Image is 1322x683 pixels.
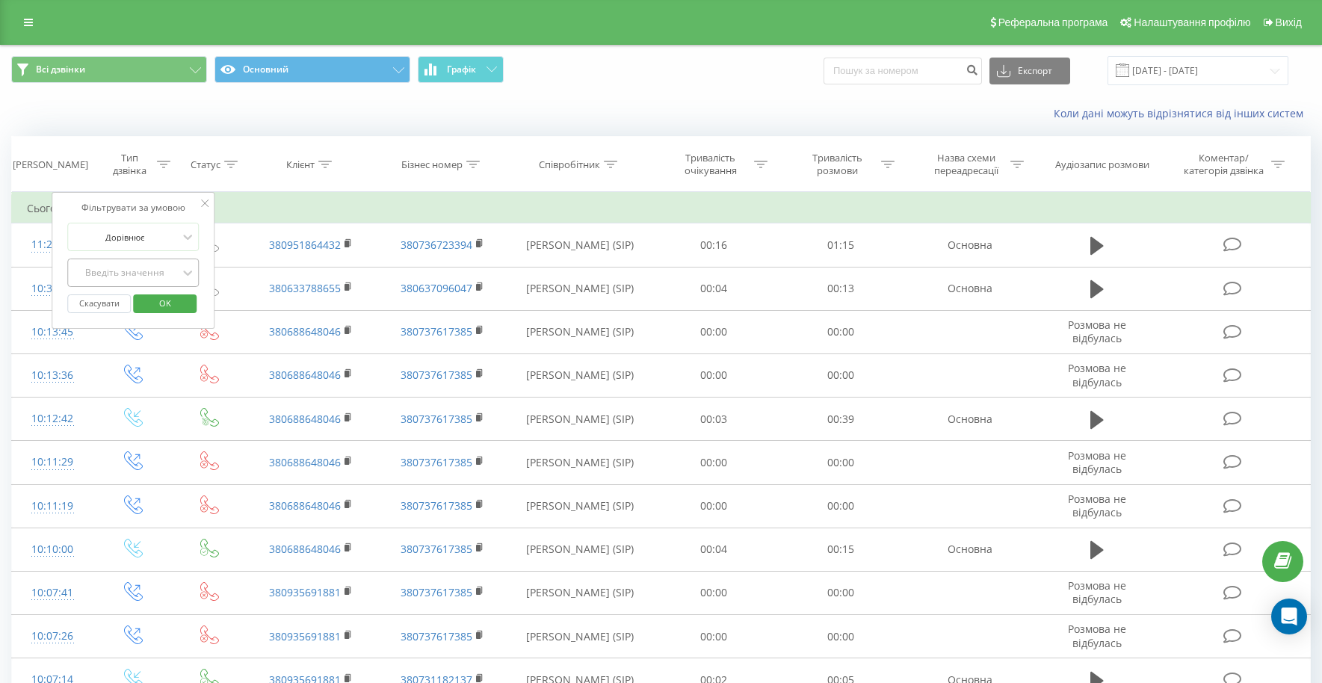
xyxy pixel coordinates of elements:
button: Скасувати [68,294,132,313]
div: 10:12:42 [27,404,78,433]
td: [PERSON_NAME] (SIP) [509,353,651,397]
div: 10:13:36 [27,361,78,390]
td: [PERSON_NAME] (SIP) [509,484,651,528]
a: 380737617385 [401,629,472,643]
td: Основна [904,398,1036,441]
td: Основна [904,267,1036,310]
td: [PERSON_NAME] (SIP) [509,398,651,441]
td: 00:00 [777,484,904,528]
a: 380688648046 [269,368,341,382]
td: 00:04 [651,528,778,571]
td: [PERSON_NAME] (SIP) [509,267,651,310]
a: 380737617385 [401,498,472,513]
button: OK [133,294,197,313]
a: 380737617385 [401,585,472,599]
a: 380688648046 [269,324,341,339]
a: 380688648046 [269,542,341,556]
div: Клієнт [286,158,315,171]
td: [PERSON_NAME] (SIP) [509,571,651,614]
a: 380633788655 [269,281,341,295]
div: Аудіозапис розмови [1055,158,1149,171]
div: Тривалість очікування [670,152,750,177]
div: Тип дзвінка [106,152,153,177]
td: 00:04 [651,267,778,310]
td: [PERSON_NAME] (SIP) [509,223,651,267]
a: 380737617385 [401,412,472,426]
span: Розмова не відбулась [1068,318,1126,345]
div: [PERSON_NAME] [13,158,88,171]
span: Розмова не відбулась [1068,492,1126,519]
a: 380637096047 [401,281,472,295]
td: 00:00 [651,353,778,397]
a: 380736723394 [401,238,472,252]
td: 00:15 [777,528,904,571]
td: Сьогодні [12,194,1311,223]
div: 10:38:35 [27,274,78,303]
td: 00:00 [651,571,778,614]
button: Експорт [989,58,1070,84]
div: Співробітник [539,158,600,171]
td: 00:39 [777,398,904,441]
td: 01:15 [777,223,904,267]
td: 00:00 [777,310,904,353]
div: Бізнес номер [401,158,463,171]
td: [PERSON_NAME] (SIP) [509,528,651,571]
td: 00:00 [651,310,778,353]
a: 380737617385 [401,324,472,339]
td: 00:00 [651,484,778,528]
a: Коли дані можуть відрізнятися вiд інших систем [1054,106,1311,120]
div: Назва схеми переадресації [927,152,1007,177]
td: 00:00 [777,571,904,614]
button: Графік [418,56,504,83]
span: Налаштування профілю [1134,16,1250,28]
div: 10:10:00 [27,535,78,564]
span: OK [144,291,186,315]
td: 00:16 [651,223,778,267]
a: 380935691881 [269,585,341,599]
span: Розмова не відбулась [1068,448,1126,476]
a: 380935691881 [269,629,341,643]
div: Open Intercom Messenger [1271,599,1307,634]
div: Тривалість розмови [797,152,877,177]
td: 00:00 [651,441,778,484]
span: Реферальна програма [998,16,1108,28]
td: 00:03 [651,398,778,441]
a: 380951864432 [269,238,341,252]
div: Статус [191,158,220,171]
div: 10:07:26 [27,622,78,651]
div: Введіть значення [72,267,179,279]
div: Коментар/категорія дзвінка [1180,152,1267,177]
div: Фільтрувати за умовою [68,200,200,215]
a: 380737617385 [401,368,472,382]
td: 00:00 [651,615,778,658]
button: Всі дзвінки [11,56,207,83]
td: Основна [904,528,1036,571]
button: Основний [214,56,410,83]
td: 00:00 [777,441,904,484]
td: 00:13 [777,267,904,310]
span: Всі дзвінки [36,64,85,75]
a: 380737617385 [401,455,472,469]
span: Розмова не відбулась [1068,622,1126,649]
a: 380737617385 [401,542,472,556]
input: Пошук за номером [824,58,982,84]
div: 11:27:16 [27,230,78,259]
td: 00:00 [777,353,904,397]
span: Розмова не відбулась [1068,361,1126,389]
a: 380688648046 [269,498,341,513]
span: Графік [447,64,476,75]
div: 10:11:19 [27,492,78,521]
div: 10:11:29 [27,448,78,477]
td: [PERSON_NAME] (SIP) [509,441,651,484]
td: Основна [904,223,1036,267]
a: 380688648046 [269,455,341,469]
td: [PERSON_NAME] (SIP) [509,310,651,353]
span: Розмова не відбулась [1068,578,1126,606]
div: 10:07:41 [27,578,78,608]
span: Вихід [1276,16,1302,28]
td: [PERSON_NAME] (SIP) [509,615,651,658]
a: 380688648046 [269,412,341,426]
td: 00:00 [777,615,904,658]
div: 10:13:45 [27,318,78,347]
